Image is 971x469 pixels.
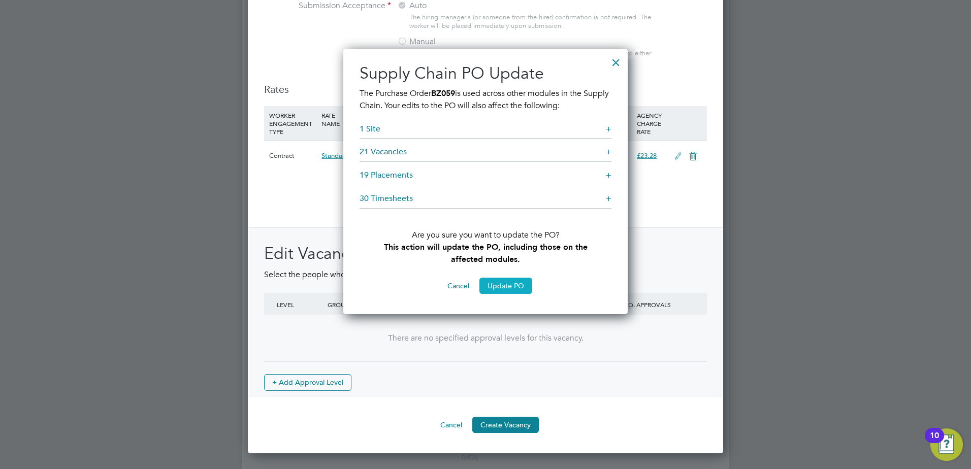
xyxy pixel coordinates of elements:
b: BZ059 [431,88,455,98]
button: Cancel [439,278,477,294]
span: Select the people who should be contacted to approve this vacancy. [264,270,509,280]
div: REQ. APPROVALS [595,293,697,316]
div: GROUP NAME [325,293,460,316]
div: There are no specified approval levels for this vacancy. [274,333,697,344]
div: + [606,170,611,181]
h2: Edit Vacancy Approvers [264,243,707,264]
span: £23.28 [637,151,657,160]
p: The Purchase Order is used across other modules in the Supply Chain. Your edits to the PO will al... [360,87,611,112]
div: WORKER ENGAGEMENT TYPE [267,106,319,141]
div: 10 [930,435,939,449]
button: Cancel [432,417,470,433]
h5: 21 Vacancies [360,147,611,162]
div: AGENCY CHARGE RATE [634,106,669,141]
h3: Rates [264,83,707,96]
h2: Supply Chain PO Update [360,63,611,84]
h5: 1 Site [360,124,611,139]
button: Update PO [479,278,532,294]
button: Open Resource Center, 10 new notifications [930,428,963,461]
label: Submission Acceptance [264,1,391,11]
div: + [606,193,611,204]
div: Contract [267,141,319,171]
button: Create Vacancy [472,417,539,433]
h5: 19 Placements [360,170,611,185]
b: This action will update the PO, including those on the affected modules. [384,242,588,264]
label: Auto [397,1,524,11]
div: The hiring manager's (or someone from the hirer) confirmation is not required. The worker will be... [409,13,656,30]
div: + [606,124,611,135]
h5: 30 Timesheets [360,193,611,209]
button: + Add Approval Level [264,374,351,390]
span: Standard [321,151,349,160]
div: RATE NAME [319,106,371,132]
div: + [606,147,611,157]
p: Are you sure you want to update the PO? [360,213,611,265]
label: Manual [397,37,524,47]
div: LEVEL [274,293,325,316]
